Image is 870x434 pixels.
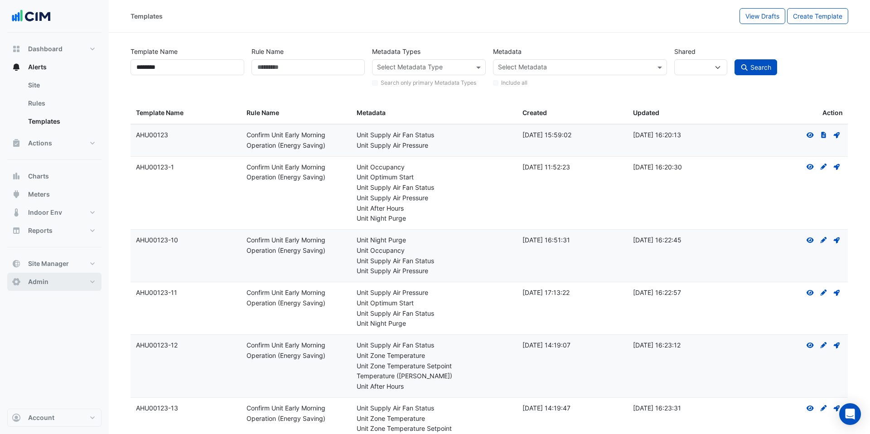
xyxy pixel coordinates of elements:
[674,43,696,59] label: Shared
[7,273,101,291] button: Admin
[357,424,512,434] div: Unit Zone Temperature Setpoint
[136,288,236,298] div: AHU00123-11
[12,226,21,235] app-icon: Reports
[833,289,841,296] fa-icon: Deploy
[7,185,101,203] button: Meters
[136,235,236,246] div: AHU00123-10
[833,131,841,139] fa-icon: Deploy
[357,298,512,309] div: Unit Optimum Start
[130,11,163,21] div: Templates
[633,235,733,246] div: [DATE] 16:22:45
[381,79,476,87] label: Search only primary Metadata Types
[136,340,236,351] div: AHU00123-12
[372,43,420,59] label: Metadata Types
[633,130,733,140] div: [DATE] 16:20:13
[739,8,785,24] button: View Drafts
[357,361,512,371] div: Unit Zone Temperature Setpoint
[28,44,63,53] span: Dashboard
[820,404,828,412] fa-icon: Create Draft - to edit a template, you first need to create a draft, and then submit it for appro...
[12,139,21,148] app-icon: Actions
[806,163,814,171] fa-icon: View
[806,341,814,349] fa-icon: View
[633,340,733,351] div: [DATE] 16:23:12
[357,203,512,214] div: Unit After Hours
[7,222,101,240] button: Reports
[357,109,386,116] span: Metadata
[357,256,512,266] div: Unit Supply Air Fan Status
[833,163,841,171] fa-icon: Deploy
[806,131,814,139] fa-icon: View
[357,266,512,276] div: Unit Supply Air Pressure
[7,76,101,134] div: Alerts
[357,351,512,361] div: Unit Zone Temperature
[12,259,21,268] app-icon: Site Manager
[136,109,184,116] span: Template Name
[522,235,622,246] div: [DATE] 16:51:31
[633,109,659,116] span: Updated
[806,289,814,296] fa-icon: View
[820,163,828,171] fa-icon: Create Draft - to edit a template, you first need to create a draft, and then submit it for appro...
[12,190,21,199] app-icon: Meters
[357,381,512,392] div: Unit After Hours
[28,208,62,217] span: Indoor Env
[633,288,733,298] div: [DATE] 16:22:57
[357,213,512,224] div: Unit Night Purge
[28,190,50,199] span: Meters
[28,413,54,422] span: Account
[357,172,512,183] div: Unit Optimum Start
[750,63,771,71] span: Search
[822,108,843,118] span: Action
[21,112,101,130] a: Templates
[246,162,346,183] div: Confirm Unit Early Morning Operation (Energy Saving)
[246,235,346,256] div: Confirm Unit Early Morning Operation (Energy Saving)
[12,172,21,181] app-icon: Charts
[136,403,236,414] div: AHU00123-13
[7,409,101,427] button: Account
[357,235,512,246] div: Unit Night Purge
[357,414,512,424] div: Unit Zone Temperature
[246,130,346,151] div: Confirm Unit Early Morning Operation (Energy Saving)
[820,341,828,349] fa-icon: Create Draft - to edit a template, you first need to create a draft, and then submit it for appro...
[833,236,841,244] fa-icon: Deploy
[136,130,236,140] div: AHU00123
[522,340,622,351] div: [DATE] 14:19:07
[12,63,21,72] app-icon: Alerts
[820,236,828,244] fa-icon: Create Draft - to edit a template, you first need to create a draft, and then submit it for appro...
[357,371,512,381] div: Temperature ([PERSON_NAME])
[357,340,512,351] div: Unit Supply Air Fan Status
[806,236,814,244] fa-icon: View
[28,226,53,235] span: Reports
[839,403,861,425] div: Open Intercom Messenger
[820,289,828,296] fa-icon: Create Draft - to edit a template, you first need to create a draft, and then submit it for appro...
[357,130,512,140] div: Unit Supply Air Fan Status
[493,43,522,59] label: Metadata
[522,403,622,414] div: [DATE] 14:19:47
[246,109,279,116] span: Rule Name
[793,12,842,20] span: Create Template
[246,403,346,424] div: Confirm Unit Early Morning Operation (Energy Saving)
[357,318,512,329] div: Unit Night Purge
[28,139,52,148] span: Actions
[357,183,512,193] div: Unit Supply Air Fan Status
[357,246,512,256] div: Unit Occupancy
[522,130,622,140] div: [DATE] 15:59:02
[735,59,777,75] button: Search
[130,43,178,59] label: Template Name
[7,255,101,273] button: Site Manager
[21,76,101,94] a: Site
[376,62,443,74] div: Select Metadata Type
[633,162,733,173] div: [DATE] 16:20:30
[787,8,848,24] button: Create Template
[357,288,512,298] div: Unit Supply Air Pressure
[12,44,21,53] app-icon: Dashboard
[633,403,733,414] div: [DATE] 16:23:31
[833,404,841,412] fa-icon: Deploy
[21,94,101,112] a: Rules
[246,340,346,361] div: Confirm Unit Early Morning Operation (Energy Saving)
[7,134,101,152] button: Actions
[251,43,284,59] label: Rule Name
[11,7,52,25] img: Company Logo
[357,162,512,173] div: Unit Occupancy
[357,193,512,203] div: Unit Supply Air Pressure
[522,162,622,173] div: [DATE] 11:52:23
